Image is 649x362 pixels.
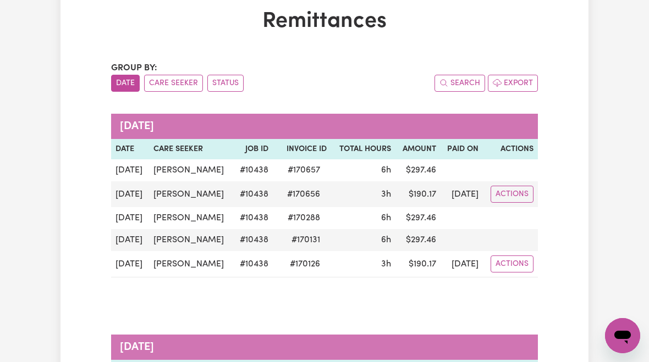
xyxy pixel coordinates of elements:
span: 6 hours [381,236,391,244]
th: Actions [483,139,538,160]
span: 6 hours [381,214,391,222]
td: # 10438 [233,159,273,181]
th: Invoice ID [273,139,331,160]
th: Total Hours [331,139,395,160]
td: # 10438 [233,207,273,229]
td: $ 297.46 [395,229,441,251]
h1: Remittances [111,9,538,35]
button: Actions [491,186,533,203]
button: sort invoices by date [111,75,140,92]
td: # 10438 [233,181,273,207]
td: [DATE] [441,181,483,207]
td: $ 190.17 [395,181,441,207]
iframe: Button to launch messaging window [605,318,640,353]
td: [DATE] [441,251,483,277]
th: Amount [395,139,441,160]
th: Care Seeker [149,139,233,160]
td: $ 297.46 [395,159,441,181]
button: Search [435,75,485,92]
td: [DATE] [111,251,149,277]
td: [DATE] [111,181,149,207]
th: Job ID [233,139,273,160]
td: # 10438 [233,229,273,251]
span: # 170126 [283,258,327,271]
span: # 170657 [281,164,327,177]
td: [PERSON_NAME] [149,251,233,277]
td: [DATE] [111,159,149,181]
button: Actions [491,255,533,272]
td: [PERSON_NAME] [149,159,233,181]
td: # 10438 [233,251,273,277]
th: Paid On [441,139,483,160]
td: [DATE] [111,229,149,251]
td: [PERSON_NAME] [149,207,233,229]
button: sort invoices by paid status [207,75,244,92]
span: 6 hours [381,166,391,175]
button: sort invoices by care seeker [144,75,203,92]
span: # 170656 [280,188,327,201]
td: [DATE] [111,207,149,229]
td: $ 297.46 [395,207,441,229]
span: 3 hours [381,190,391,199]
caption: [DATE] [111,114,538,139]
td: $ 190.17 [395,251,441,277]
span: Group by: [111,64,157,73]
caption: [DATE] [111,335,538,360]
td: [PERSON_NAME] [149,229,233,251]
span: 3 hours [381,260,391,269]
span: # 170131 [285,233,327,247]
button: Export [488,75,538,92]
th: Date [111,139,149,160]
span: # 170288 [281,211,327,225]
td: [PERSON_NAME] [149,181,233,207]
